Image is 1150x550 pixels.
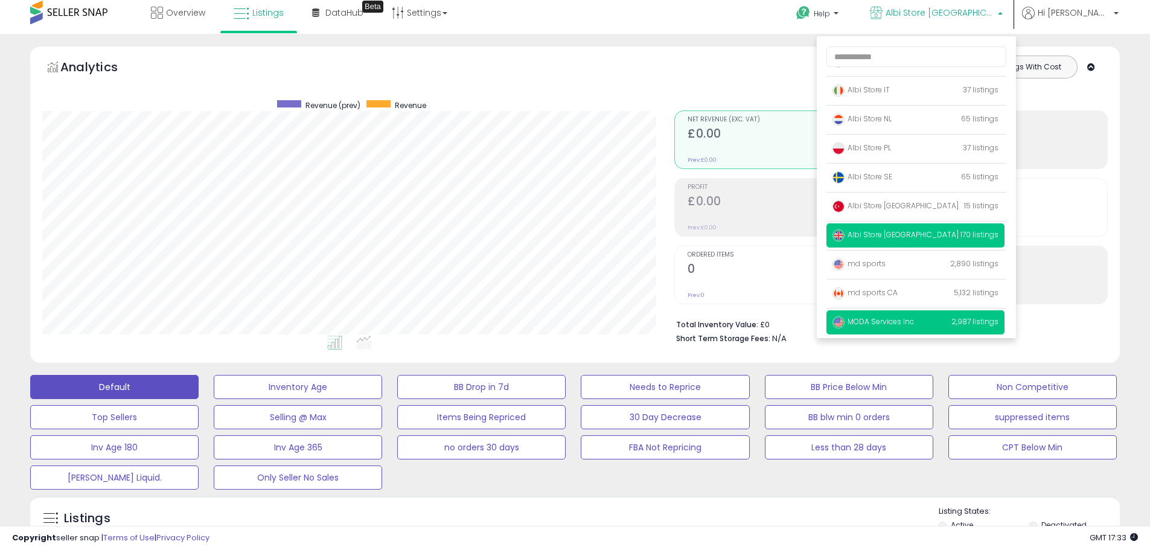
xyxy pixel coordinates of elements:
[581,375,749,399] button: Needs to Reprice
[688,127,884,143] h2: £0.00
[30,405,199,429] button: Top Sellers
[963,142,998,153] span: 37 listings
[832,316,845,328] img: usa.png
[832,287,898,298] span: md sports CA
[832,316,914,327] span: MODA Services Inc
[832,85,890,95] span: Albi Store IT
[688,156,717,164] small: Prev: £0.00
[688,224,717,231] small: Prev: £0.00
[362,1,383,13] div: Tooltip anchor
[214,405,382,429] button: Selling @ Max
[1022,7,1119,34] a: Hi [PERSON_NAME]
[688,262,884,278] h2: 0
[688,184,884,191] span: Profit
[12,532,209,544] div: seller snap | |
[214,465,382,490] button: Only Seller No Sales
[939,506,1120,517] p: Listing States:
[30,465,199,490] button: [PERSON_NAME] Liquid.
[676,319,758,330] b: Total Inventory Value:
[832,142,891,153] span: Albi Store PL
[814,8,830,19] span: Help
[676,316,1099,331] li: £0
[961,114,998,124] span: 65 listings
[397,375,566,399] button: BB Drop in 7d
[948,435,1117,459] button: CPT Below Min
[688,292,704,299] small: Prev: 0
[886,7,994,19] span: Albi Store [GEOGRAPHIC_DATA]
[963,85,998,95] span: 37 listings
[832,171,892,182] span: Albi Store SE
[1090,532,1138,543] span: 2025-10-8 17:33 GMT
[1041,520,1087,530] label: Deactivated
[765,435,933,459] button: Less than 28 days
[688,252,884,258] span: Ordered Items
[832,229,959,240] span: Albi Store [GEOGRAPHIC_DATA]
[832,258,845,270] img: usa.png
[1038,7,1110,19] span: Hi [PERSON_NAME]
[765,405,933,429] button: BB blw min 0 orders
[960,229,998,240] span: 170 listings
[688,117,884,123] span: Net Revenue (Exc. VAT)
[166,7,205,19] span: Overview
[12,532,56,543] strong: Copyright
[64,510,110,527] h5: Listings
[397,405,566,429] button: Items Being Repriced
[395,100,426,110] span: Revenue
[983,59,1073,75] button: Listings With Cost
[832,229,845,241] img: uk.png
[156,532,209,543] a: Privacy Policy
[832,171,845,184] img: sweden.png
[832,114,845,126] img: netherlands.png
[832,142,845,155] img: poland.png
[948,375,1117,399] button: Non Competitive
[832,258,886,269] span: md sports
[951,520,973,530] label: Active
[961,171,998,182] span: 65 listings
[325,7,363,19] span: DataHub
[581,435,749,459] button: FBA Not Repricing
[832,85,845,97] img: italy.png
[832,287,845,299] img: canada.png
[951,316,998,327] span: 2,987 listings
[948,405,1117,429] button: suppressed items
[214,375,382,399] button: Inventory Age
[60,59,141,78] h5: Analytics
[832,114,892,124] span: Albi Store NL
[950,258,998,269] span: 2,890 listings
[305,100,360,110] span: Revenue (prev)
[765,375,933,399] button: BB Price Below Min
[832,200,959,211] span: Albi Store [GEOGRAPHIC_DATA]
[796,5,811,21] i: Get Help
[964,200,998,211] span: 15 listings
[832,200,845,213] img: turkey.png
[954,287,998,298] span: 5,132 listings
[397,435,566,459] button: no orders 30 days
[103,532,155,543] a: Terms of Use
[214,435,382,459] button: Inv Age 365
[252,7,284,19] span: Listings
[688,194,884,211] h2: £0.00
[30,375,199,399] button: Default
[581,405,749,429] button: 30 Day Decrease
[30,435,199,459] button: Inv Age 180
[772,333,787,344] span: N/A
[676,333,770,344] b: Short Term Storage Fees:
